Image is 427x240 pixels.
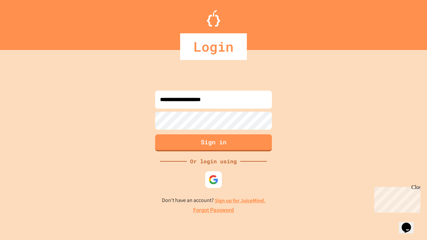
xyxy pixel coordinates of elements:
div: Or login using [187,157,240,165]
iframe: chat widget [372,184,420,213]
iframe: chat widget [399,213,420,233]
img: Logo.svg [207,10,220,27]
img: google-icon.svg [208,175,219,185]
button: Sign in [155,134,272,151]
a: Forgot Password [193,206,234,214]
p: Don't have an account? [162,196,266,205]
a: Sign up for JuiceMind. [215,197,266,204]
div: Chat with us now!Close [3,3,46,42]
div: Login [180,33,247,60]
